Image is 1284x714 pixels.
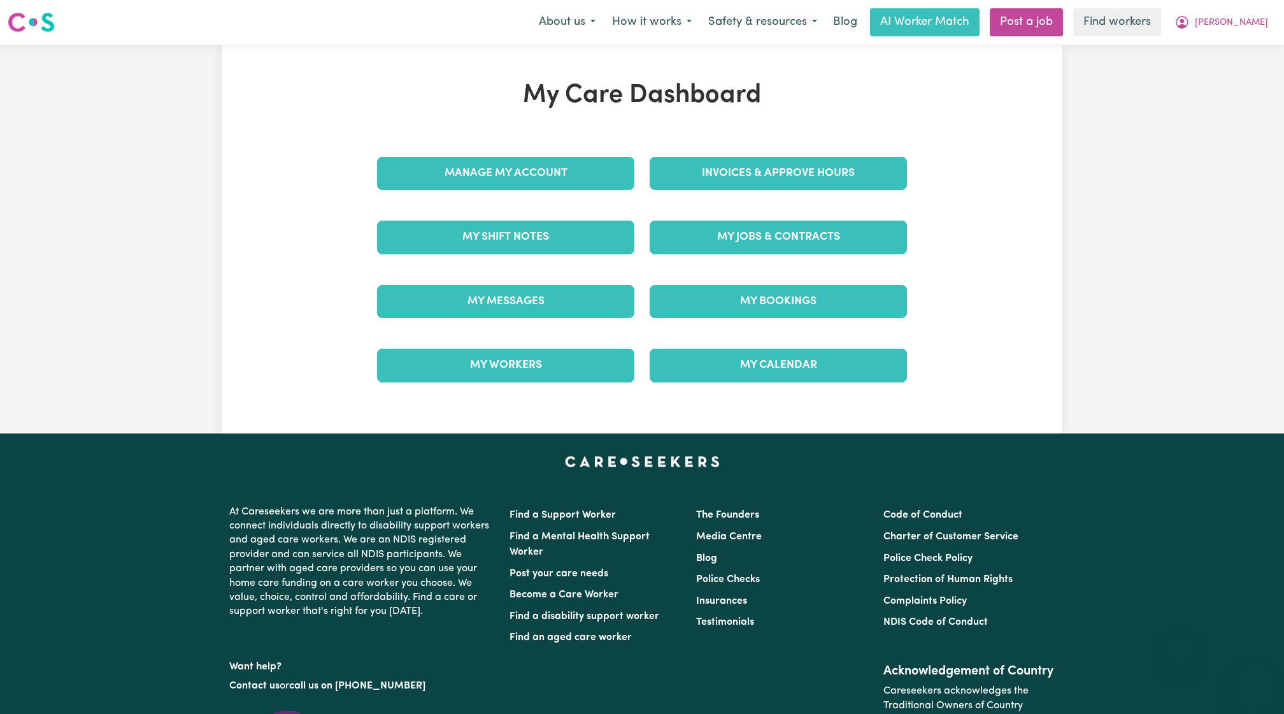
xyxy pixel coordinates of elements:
[531,9,604,36] button: About us
[883,574,1013,585] a: Protection of Human Rights
[650,349,907,382] a: My Calendar
[289,681,425,691] a: call us on [PHONE_NUMBER]
[650,157,907,190] a: Invoices & Approve Hours
[883,596,967,606] a: Complaints Policy
[1166,9,1276,36] button: My Account
[696,596,747,606] a: Insurances
[990,8,1063,36] a: Post a job
[883,553,973,564] a: Police Check Policy
[377,349,634,382] a: My Workers
[229,655,494,674] p: Want help?
[650,221,907,254] a: My Jobs & Contracts
[883,510,962,520] a: Code of Conduct
[696,510,759,520] a: The Founders
[229,500,494,624] p: At Careseekers we are more than just a platform. We connect individuals directly to disability su...
[696,553,717,564] a: Blog
[1073,8,1161,36] a: Find workers
[696,532,762,542] a: Media Centre
[883,617,988,627] a: NDIS Code of Conduct
[883,532,1018,542] a: Charter of Customer Service
[883,664,1055,679] h2: Acknowledgement of Country
[1195,16,1268,30] span: [PERSON_NAME]
[8,8,55,37] a: Careseekers logo
[510,569,608,579] a: Post your care needs
[825,8,865,36] a: Blog
[377,157,634,190] a: Manage My Account
[696,617,754,627] a: Testimonials
[650,285,907,318] a: My Bookings
[377,285,634,318] a: My Messages
[700,9,825,36] button: Safety & resources
[510,590,618,600] a: Become a Care Worker
[229,681,280,691] a: Contact us
[229,674,494,698] p: or
[565,456,720,467] a: Careseekers home page
[8,11,55,34] img: Careseekers logo
[696,574,760,585] a: Police Checks
[369,80,915,111] h1: My Care Dashboard
[604,9,700,36] button: How it works
[510,510,616,520] a: Find a Support Worker
[510,611,659,622] a: Find a disability support worker
[1167,632,1192,658] iframe: Close message
[1233,663,1274,704] iframe: Button to launch messaging window
[870,8,980,36] a: AI Worker Match
[377,221,634,254] a: My Shift Notes
[510,632,632,643] a: Find an aged care worker
[510,532,650,557] a: Find a Mental Health Support Worker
